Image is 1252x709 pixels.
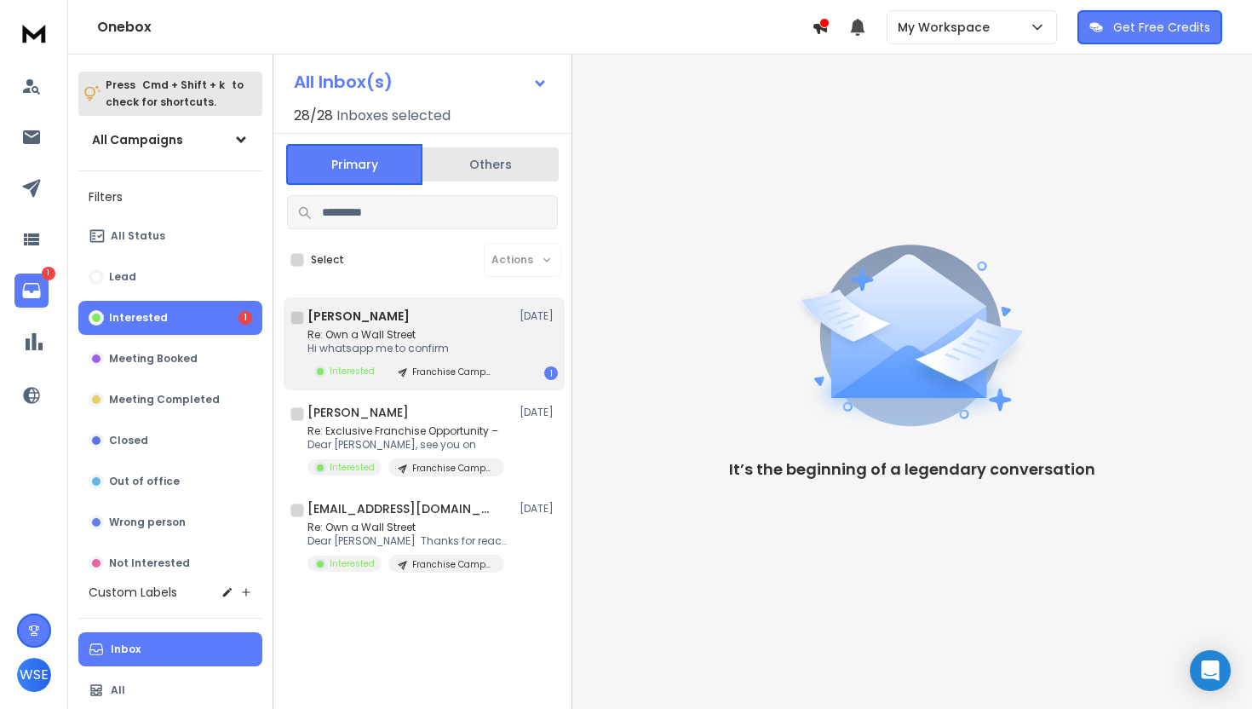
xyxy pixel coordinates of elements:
[294,106,333,126] span: 28 / 28
[412,366,494,378] p: Franchise Campaign
[111,229,165,243] p: All Status
[89,584,177,601] h3: Custom Labels
[106,77,244,111] p: Press to check for shortcuts.
[307,500,495,517] h1: [EMAIL_ADDRESS][DOMAIN_NAME]
[42,267,55,280] p: 1
[311,253,344,267] label: Select
[78,342,262,376] button: Meeting Booked
[109,434,148,447] p: Closed
[898,19,996,36] p: My Workspace
[78,546,262,580] button: Not Interested
[111,683,125,697] p: All
[78,464,262,499] button: Out of office
[520,406,558,419] p: [DATE]
[412,462,494,475] p: Franchise Campaign
[78,185,262,209] h3: Filters
[238,311,252,325] div: 1
[111,643,141,656] p: Inbox
[520,309,558,323] p: [DATE]
[307,521,512,534] p: Re: Own a Wall Street
[17,658,51,692] button: WSE
[78,632,262,666] button: Inbox
[109,516,186,529] p: Wrong person
[78,424,262,458] button: Closed
[109,270,136,284] p: Lead
[307,424,504,438] p: Re: Exclusive Franchise Opportunity –
[109,393,220,406] p: Meeting Completed
[294,73,393,90] h1: All Inbox(s)
[78,260,262,294] button: Lead
[520,502,558,516] p: [DATE]
[78,383,262,417] button: Meeting Completed
[78,219,262,253] button: All Status
[307,438,504,452] p: Dear [PERSON_NAME], see you on
[17,17,51,49] img: logo
[109,556,190,570] p: Not Interested
[109,311,168,325] p: Interested
[307,342,504,355] p: Hi whatsapp me to confirm
[109,475,180,488] p: Out of office
[78,505,262,539] button: Wrong person
[307,404,409,421] h1: [PERSON_NAME]
[1077,10,1222,44] button: Get Free Credits
[330,461,375,474] p: Interested
[422,146,559,183] button: Others
[307,328,504,342] p: Re: Own a Wall Street
[729,458,1095,481] p: It’s the beginning of a legendary conversation
[78,123,262,157] button: All Campaigns
[109,352,198,366] p: Meeting Booked
[140,75,227,95] span: Cmd + Shift + k
[92,131,183,148] h1: All Campaigns
[330,557,375,570] p: Interested
[336,106,451,126] h3: Inboxes selected
[78,673,262,707] button: All
[286,144,422,185] button: Primary
[1190,650,1231,691] div: Open Intercom Messenger
[412,558,494,571] p: Franchise Campaign
[280,65,561,99] button: All Inbox(s)
[14,274,49,308] a: 1
[307,308,410,325] h1: [PERSON_NAME]
[78,301,262,335] button: Interested1
[97,17,812,37] h1: Onebox
[1113,19,1210,36] p: Get Free Credits
[544,366,558,380] div: 1
[330,365,375,378] p: Interested
[307,534,512,548] p: Dear [PERSON_NAME] Thanks for reaching back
